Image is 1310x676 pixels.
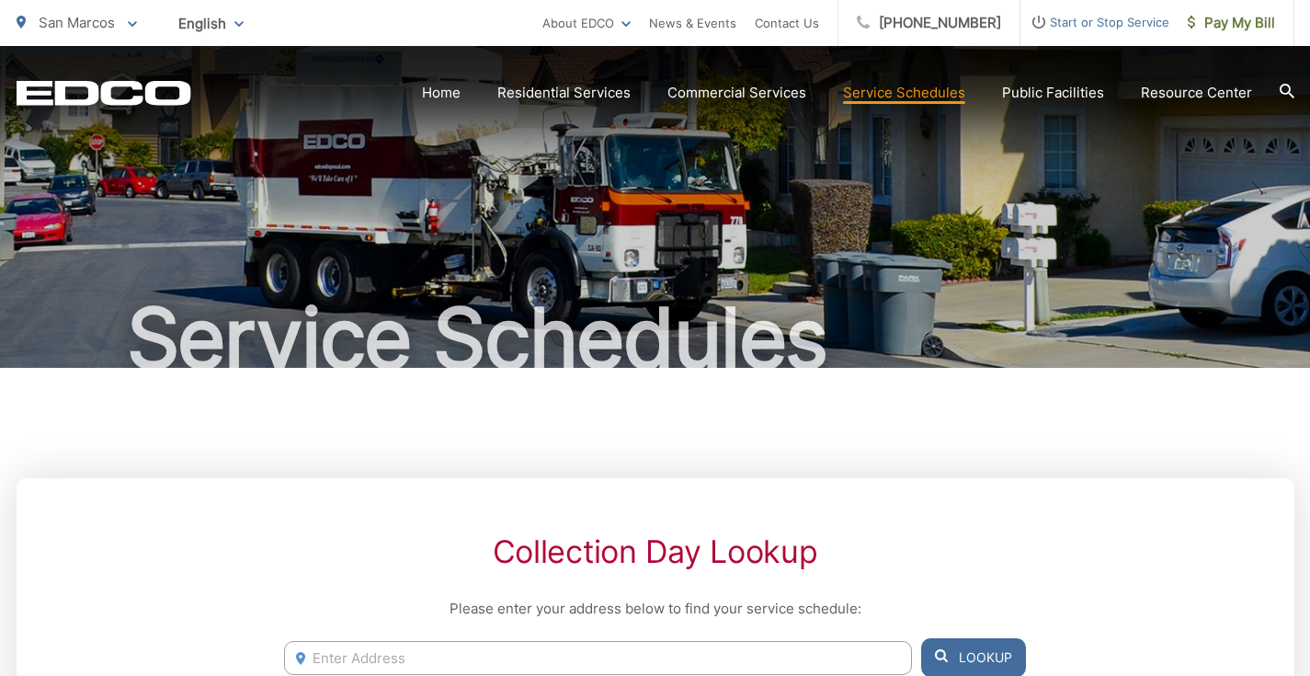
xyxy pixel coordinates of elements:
a: Residential Services [497,82,631,104]
span: Pay My Bill [1188,12,1275,34]
a: Commercial Services [667,82,806,104]
a: Public Facilities [1002,82,1104,104]
a: Resource Center [1141,82,1252,104]
a: Contact Us [755,12,819,34]
a: About EDCO [542,12,631,34]
a: Home [422,82,461,104]
input: Enter Address [284,641,911,675]
span: San Marcos [39,14,115,31]
p: Please enter your address below to find your service schedule: [284,598,1025,620]
h1: Service Schedules [17,292,1294,384]
h2: Collection Day Lookup [284,533,1025,570]
a: Service Schedules [843,82,965,104]
a: EDCD logo. Return to the homepage. [17,80,191,106]
a: News & Events [649,12,736,34]
span: English [165,7,257,40]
